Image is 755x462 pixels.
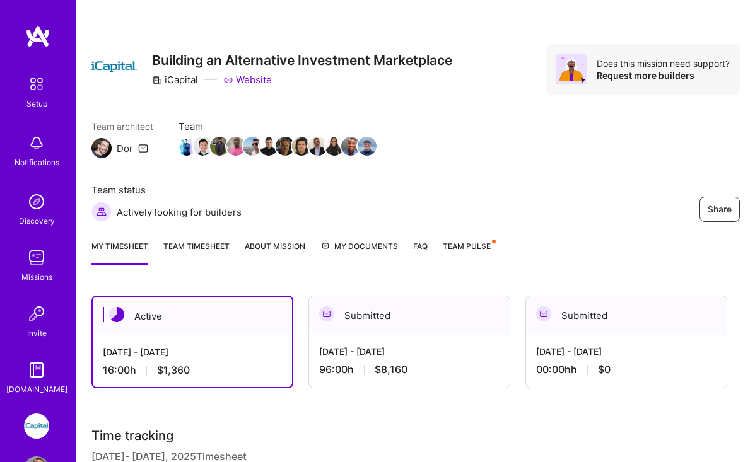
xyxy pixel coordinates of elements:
[292,137,311,156] img: Team Member Avatar
[342,136,359,157] a: Team Member Avatar
[152,73,198,86] div: iCapital
[152,52,452,68] h3: Building an Alternative Investment Marketplace
[152,75,162,85] i: icon CompanyGray
[319,306,334,321] img: Submitted
[103,364,282,377] div: 16:00 h
[27,326,47,340] div: Invite
[93,297,292,335] div: Active
[138,143,148,153] i: icon Mail
[26,97,47,110] div: Setup
[325,137,344,156] img: Team Member Avatar
[526,296,727,335] div: Submitted
[319,363,500,376] div: 96:00 h
[597,57,730,69] div: Does this mission need support?
[24,357,49,383] img: guide book
[21,413,52,439] a: iCapital: Building an Alternative Investment Marketplace
[91,44,137,90] img: Company Logo
[308,137,327,156] img: Team Member Avatar
[226,137,245,156] img: Team Member Avatar
[223,73,272,86] a: Website
[91,240,148,265] a: My timesheet
[157,364,190,377] span: $1,360
[117,142,133,155] div: Dor
[210,137,229,156] img: Team Member Avatar
[597,69,730,81] div: Request more builders
[24,130,49,156] img: bell
[259,137,278,156] img: Team Member Avatar
[91,202,112,222] img: Actively looking for builders
[23,71,50,97] img: setup
[21,270,52,284] div: Missions
[443,240,495,265] a: Team Pulse
[228,136,244,157] a: Team Member Avatar
[276,137,295,156] img: Team Member Avatar
[163,240,230,265] a: Team timesheet
[243,137,262,156] img: Team Member Avatar
[91,138,112,158] img: Team Architect
[109,307,124,322] img: Active
[536,345,717,358] div: [DATE] - [DATE]
[91,120,153,133] span: Team architect
[320,240,398,253] span: My Documents
[443,241,491,251] span: Team Pulse
[195,136,211,157] a: Team Member Avatar
[179,120,375,133] span: Team
[293,136,310,157] a: Team Member Avatar
[211,136,228,157] a: Team Member Avatar
[277,136,293,157] a: Team Member Avatar
[341,137,360,156] img: Team Member Avatar
[260,136,277,157] a: Team Member Avatar
[24,245,49,270] img: teamwork
[598,363,611,376] span: $0
[103,345,282,359] div: [DATE] - [DATE]
[536,363,717,376] div: 00:00h h
[6,383,67,396] div: [DOMAIN_NAME]
[309,296,510,335] div: Submitted
[24,189,49,214] img: discovery
[194,137,213,156] img: Team Member Avatar
[245,240,305,265] a: About Mission
[358,137,377,156] img: Team Member Avatar
[117,205,242,219] span: Actively looking for builders
[556,54,587,84] img: Avatar
[91,183,242,197] span: Team status
[24,301,49,326] img: Invite
[536,306,551,321] img: Submitted
[179,136,195,157] a: Team Member Avatar
[177,137,196,156] img: Team Member Avatar
[25,25,50,48] img: logo
[326,136,342,157] a: Team Member Avatar
[244,136,260,157] a: Team Member Avatar
[375,363,407,376] span: $8,160
[359,136,375,157] a: Team Member Avatar
[24,413,49,439] img: iCapital: Building an Alternative Investment Marketplace
[699,197,740,222] button: Share
[15,156,59,169] div: Notifications
[91,428,173,444] span: Time tracking
[319,345,500,358] div: [DATE] - [DATE]
[708,203,732,216] span: Share
[413,240,428,265] a: FAQ
[320,240,398,265] a: My Documents
[19,214,55,228] div: Discovery
[310,136,326,157] a: Team Member Avatar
